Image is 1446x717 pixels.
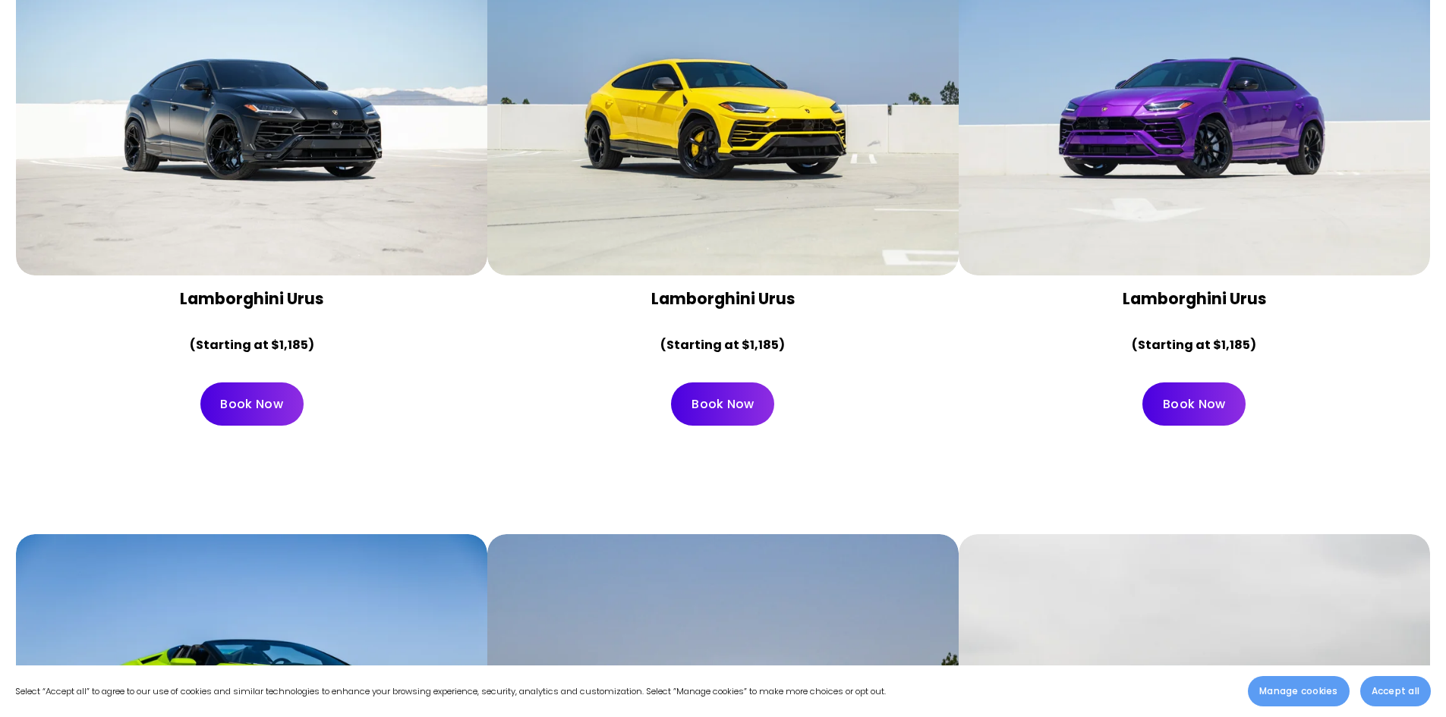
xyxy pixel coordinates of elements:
[1360,676,1431,706] button: Accept all
[1123,288,1266,310] strong: Lamborghini Urus
[1248,676,1349,706] button: Manage cookies
[190,336,314,354] strong: (Starting at $1,185)
[660,336,785,354] strong: (Starting at $1,185)
[651,288,795,310] strong: Lamborghini Urus
[1132,336,1256,354] strong: (Starting at $1,185)
[1372,684,1419,698] span: Accept all
[200,382,304,426] a: Book Now
[671,382,774,426] a: Book Now
[1142,382,1246,426] a: Book Now
[180,288,323,310] strong: Lamborghini Urus
[1259,684,1337,698] span: Manage cookies
[15,684,886,700] p: Select “Accept all” to agree to our use of cookies and similar technologies to enhance your brows...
